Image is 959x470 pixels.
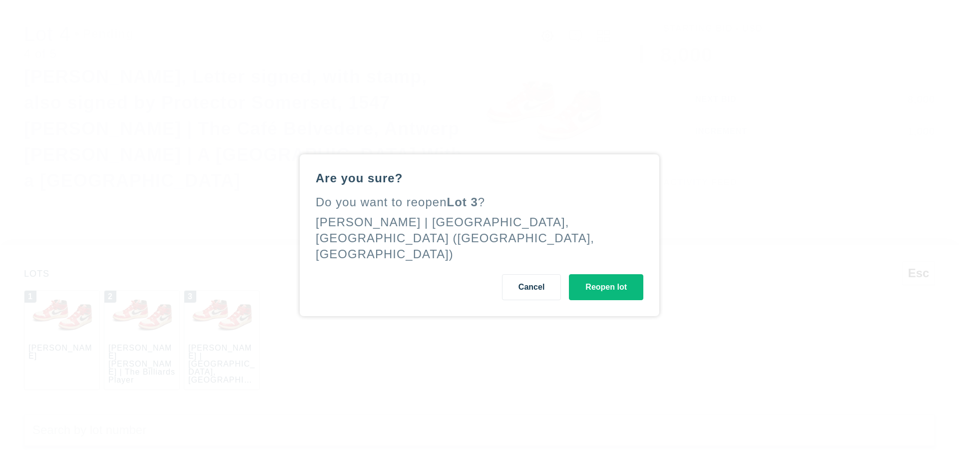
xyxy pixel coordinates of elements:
[316,215,594,261] div: [PERSON_NAME] | [GEOGRAPHIC_DATA], [GEOGRAPHIC_DATA] ([GEOGRAPHIC_DATA], [GEOGRAPHIC_DATA])
[502,274,561,300] button: Cancel
[316,170,643,186] div: Are you sure?
[447,195,478,209] span: Lot 3
[316,194,643,210] div: Do you want to reopen ?
[569,274,643,300] button: Reopen lot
